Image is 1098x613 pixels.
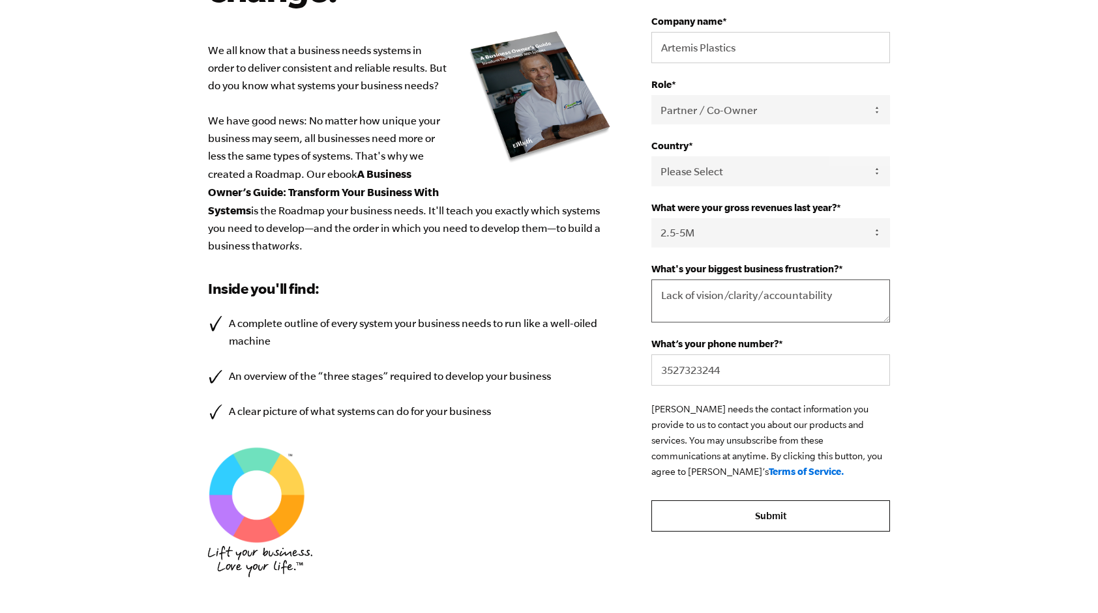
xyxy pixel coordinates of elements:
[651,338,779,349] span: What’s your phone number?
[208,42,612,255] p: We all know that a business needs systems in order to deliver consistent and reliable results. Bu...
[1033,550,1098,613] iframe: Chat Widget
[208,278,612,299] h3: Inside you'll find:
[651,202,837,213] span: What were your gross revenues last year?
[651,263,838,274] span: What's your biggest business frustration?
[208,546,312,577] img: EMyth_Logo_BP_Hand Font_Tagline_Stacked-Medium
[769,466,844,477] a: Terms of Service.
[208,167,439,216] b: A Business Owner’s Guide: Transform Your Business With Systems
[651,500,890,532] input: Submit
[651,279,890,322] textarea: Lack of vision/clarity/accountability
[651,16,722,27] span: Company name
[208,446,306,544] img: EMyth SES TM Graphic
[208,315,612,350] li: A complete outline of every system your business needs to run like a well-oiled machine
[469,30,612,164] img: new_roadmap_cover_093019
[651,401,890,479] p: [PERSON_NAME] needs the contact information you provide to us to contact you about our products a...
[272,240,299,251] em: works
[651,140,689,151] span: Country
[208,403,612,420] li: A clear picture of what systems can do for your business
[208,367,612,385] li: An overview of the “three stages” required to develop your business
[651,79,672,90] span: Role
